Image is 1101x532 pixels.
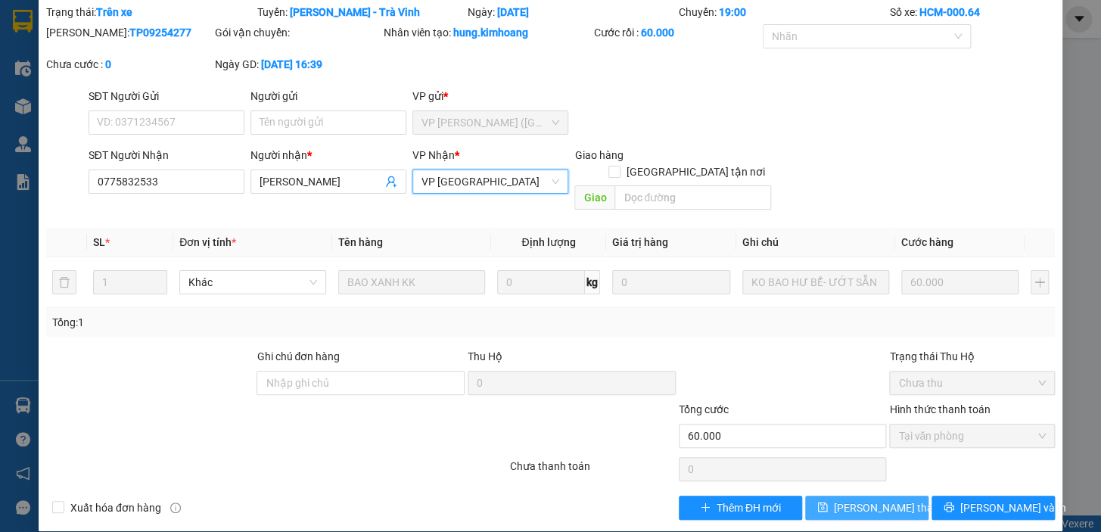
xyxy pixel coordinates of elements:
[677,4,888,20] div: Chuyến:
[215,56,381,73] div: Ngày GD:
[81,82,173,96] span: [PERSON_NAME]
[574,149,623,161] span: Giao hàng
[898,372,1046,394] span: Chưa thu
[51,8,176,23] strong: BIÊN NHẬN GỬI HÀNG
[612,236,668,248] span: Giá trị hàng
[594,24,760,41] div: Cước rồi :
[385,176,397,188] span: user-add
[89,88,244,104] div: SĐT Người Gửi
[261,58,322,70] b: [DATE] 16:39
[700,502,711,514] span: plus
[105,58,111,70] b: 0
[805,496,928,520] button: save[PERSON_NAME] thay đổi
[338,270,485,294] input: VD: Bàn, Ghế
[215,24,381,41] div: Gói vận chuyển:
[574,185,614,210] span: Giao
[679,496,802,520] button: plusThêm ĐH mới
[889,403,990,415] label: Hình thức thanh toán
[736,228,895,257] th: Ghi chú
[179,236,236,248] span: Đơn vị tính
[585,270,600,294] span: kg
[960,499,1066,516] span: [PERSON_NAME] và In
[888,4,1056,20] div: Số xe:
[919,6,979,18] b: HCM-000.64
[6,98,36,113] span: GIAO:
[719,6,746,18] b: 19:00
[466,4,677,20] div: Ngày:
[96,6,132,18] b: Trên xe
[421,111,559,134] span: VP Trần Phú (Hàng)
[717,499,781,516] span: Thêm ĐH mới
[170,502,181,513] span: info-circle
[614,185,771,210] input: Dọc đường
[46,24,212,41] div: [PERSON_NAME]:
[412,149,455,161] span: VP Nhận
[1031,270,1049,294] button: plus
[46,56,212,73] div: Chưa cước :
[31,30,196,44] span: VP [GEOGRAPHIC_DATA] -
[384,24,592,41] div: Nhân viên tạo:
[468,350,502,362] span: Thu Hộ
[52,270,76,294] button: delete
[620,163,771,180] span: [GEOGRAPHIC_DATA] tận nơi
[250,147,406,163] div: Người nhận
[521,236,575,248] span: Định lượng
[497,6,529,18] b: [DATE]
[6,51,221,79] p: NHẬN:
[255,4,466,20] div: Tuyến:
[412,88,568,104] div: VP gửi
[6,82,173,96] span: 0898531397 -
[834,499,955,516] span: [PERSON_NAME] thay đổi
[901,236,953,248] span: Cước hàng
[679,403,729,415] span: Tổng cước
[6,30,221,44] p: GỬI:
[742,270,889,294] input: Ghi Chú
[45,4,256,20] div: Trạng thái:
[257,371,465,395] input: Ghi chú đơn hàng
[421,170,559,193] span: VP Bình Phú
[931,496,1055,520] button: printer[PERSON_NAME] và In
[250,88,406,104] div: Người gửi
[898,425,1046,447] span: Tại văn phòng
[612,270,730,294] input: 0
[889,348,1055,365] div: Trạng thái Thu Hộ
[944,502,954,514] span: printer
[52,314,426,331] div: Tổng: 1
[129,26,191,39] b: TP09254277
[93,236,105,248] span: SL
[641,26,674,39] b: 60.000
[901,270,1019,294] input: 0
[188,271,317,294] span: Khác
[509,458,677,484] div: Chưa thanh toán
[453,26,528,39] b: hung.kimhoang
[89,147,244,163] div: SĐT Người Nhận
[6,51,152,79] span: VP [PERSON_NAME] ([GEOGRAPHIC_DATA])
[338,236,383,248] span: Tên hàng
[173,30,196,44] span: TẦN
[257,350,340,362] label: Ghi chú đơn hàng
[289,6,419,18] b: [PERSON_NAME] - Trà Vinh
[817,502,828,514] span: save
[64,499,167,516] span: Xuất hóa đơn hàng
